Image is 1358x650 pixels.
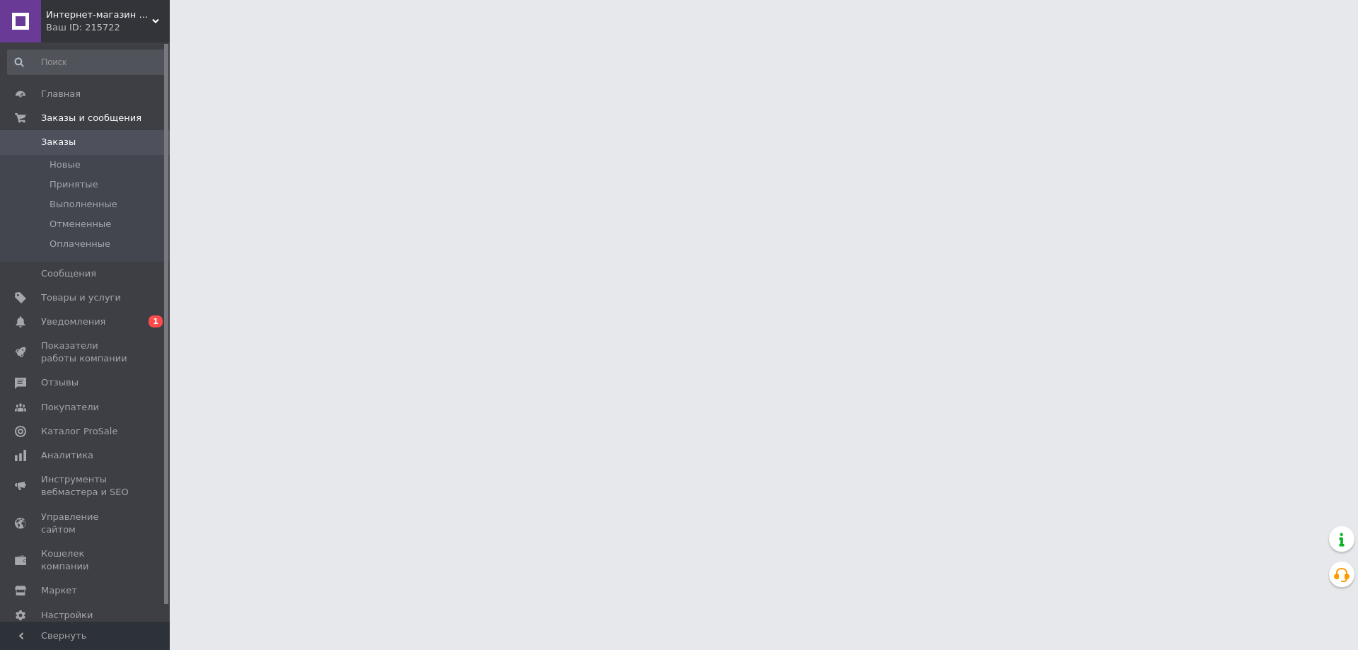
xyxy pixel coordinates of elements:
[41,339,131,365] span: Показатели работы компании
[41,88,81,100] span: Главная
[149,315,163,327] span: 1
[41,291,121,304] span: Товары и услуги
[41,315,105,328] span: Уведомления
[41,584,77,597] span: Маркет
[41,376,79,389] span: Отзывы
[41,609,93,622] span: Настройки
[41,449,93,462] span: Аналитика
[7,50,167,75] input: Поиск
[50,198,117,211] span: Выполненные
[41,136,76,149] span: Заказы
[50,238,110,250] span: Оплаченные
[41,425,117,438] span: Каталог ProSale
[41,511,131,536] span: Управление сайтом
[41,112,141,124] span: Заказы и сообщения
[46,21,170,34] div: Ваш ID: 215722
[41,473,131,499] span: Инструменты вебмастера и SEO
[50,158,81,171] span: Новые
[41,401,99,414] span: Покупатели
[50,178,98,191] span: Принятые
[41,547,131,573] span: Кошелек компании
[41,267,96,280] span: Сообщения
[50,218,111,231] span: Отмененные
[46,8,152,21] span: Интернет-магазин со склада в Одессе - УкрГосСклад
